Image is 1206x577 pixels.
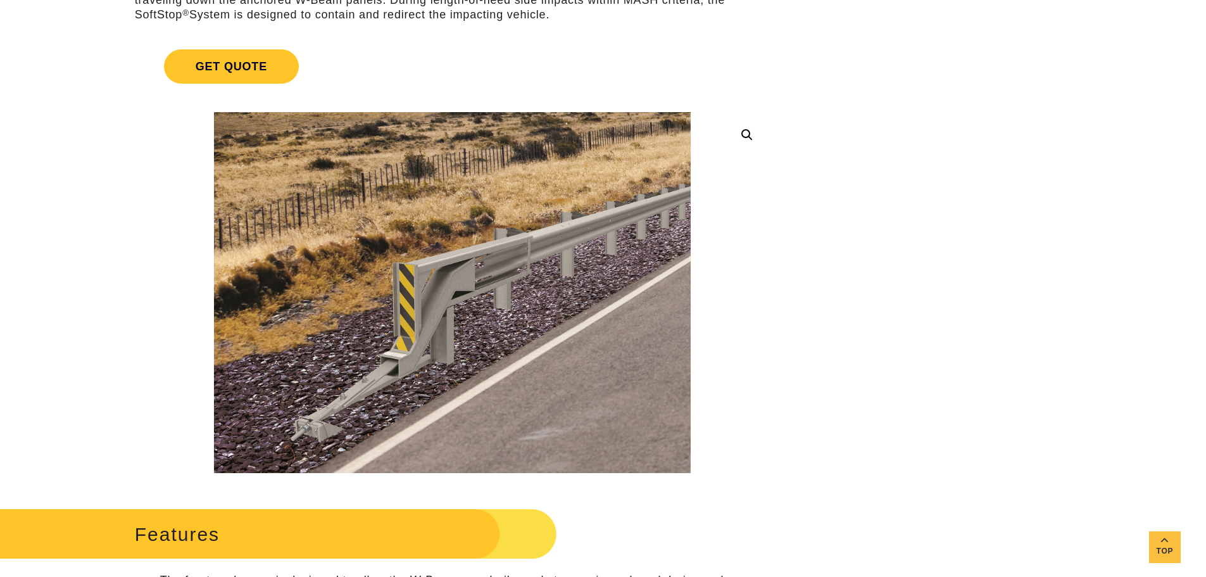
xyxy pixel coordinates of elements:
a: Get Quote [135,34,770,99]
a: Top [1149,531,1181,563]
sup: ® [182,8,189,18]
span: Top [1149,544,1181,559]
span: Get Quote [164,49,299,84]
